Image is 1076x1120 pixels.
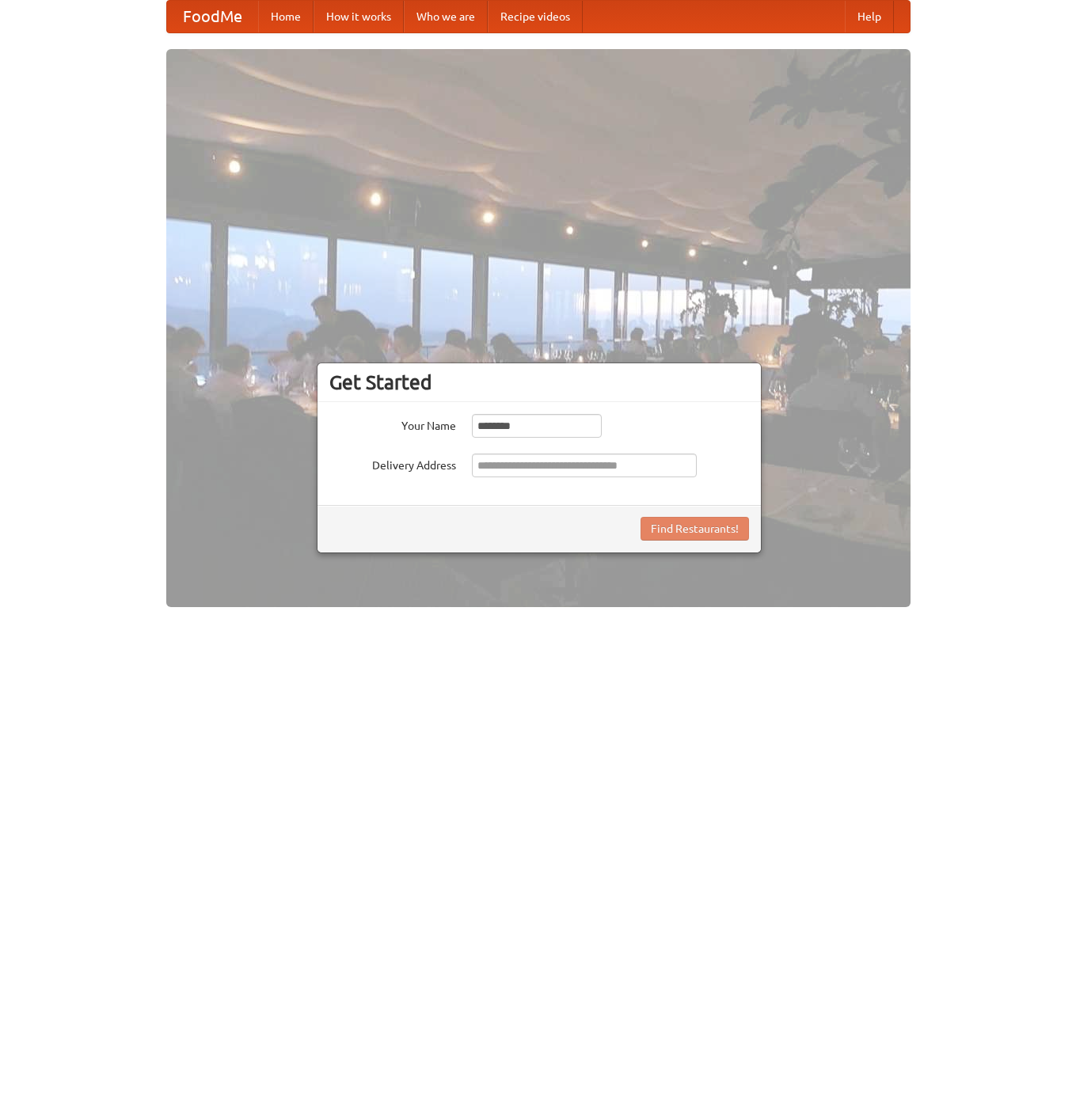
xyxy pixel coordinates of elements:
[314,1,404,32] a: How it works
[404,1,488,32] a: Who we are
[329,370,749,394] h3: Get Started
[329,454,456,473] label: Delivery Address
[329,414,456,434] label: Your Name
[488,1,583,32] a: Recipe videos
[258,1,314,32] a: Home
[641,517,749,541] button: Find Restaurants!
[845,1,894,32] a: Help
[167,1,258,32] a: FoodMe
